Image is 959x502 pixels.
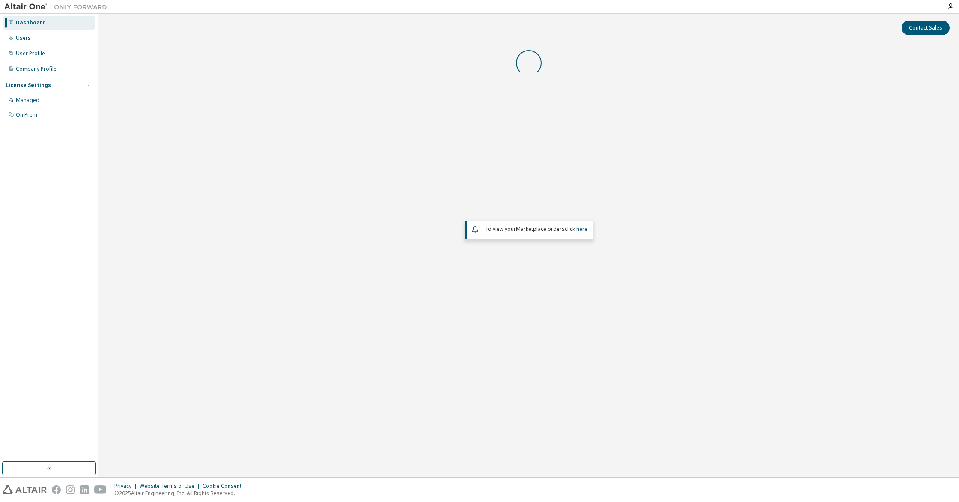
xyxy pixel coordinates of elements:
div: User Profile [16,50,45,57]
div: Dashboard [16,19,46,26]
div: Privacy [114,483,140,490]
a: here [576,225,587,233]
div: Company Profile [16,66,57,72]
img: Altair One [4,3,111,11]
img: facebook.svg [52,485,61,494]
div: Users [16,35,31,42]
div: Website Terms of Use [140,483,203,490]
div: License Settings [6,82,51,89]
div: Cookie Consent [203,483,247,490]
img: altair_logo.svg [3,485,47,494]
img: linkedin.svg [80,485,89,494]
div: Managed [16,97,39,104]
img: youtube.svg [94,485,107,494]
img: instagram.svg [66,485,75,494]
button: Contact Sales [902,21,950,35]
span: To view your click [485,225,587,233]
div: On Prem [16,111,37,118]
em: Marketplace orders [516,225,565,233]
p: © 2025 Altair Engineering, Inc. All Rights Reserved. [114,490,247,497]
